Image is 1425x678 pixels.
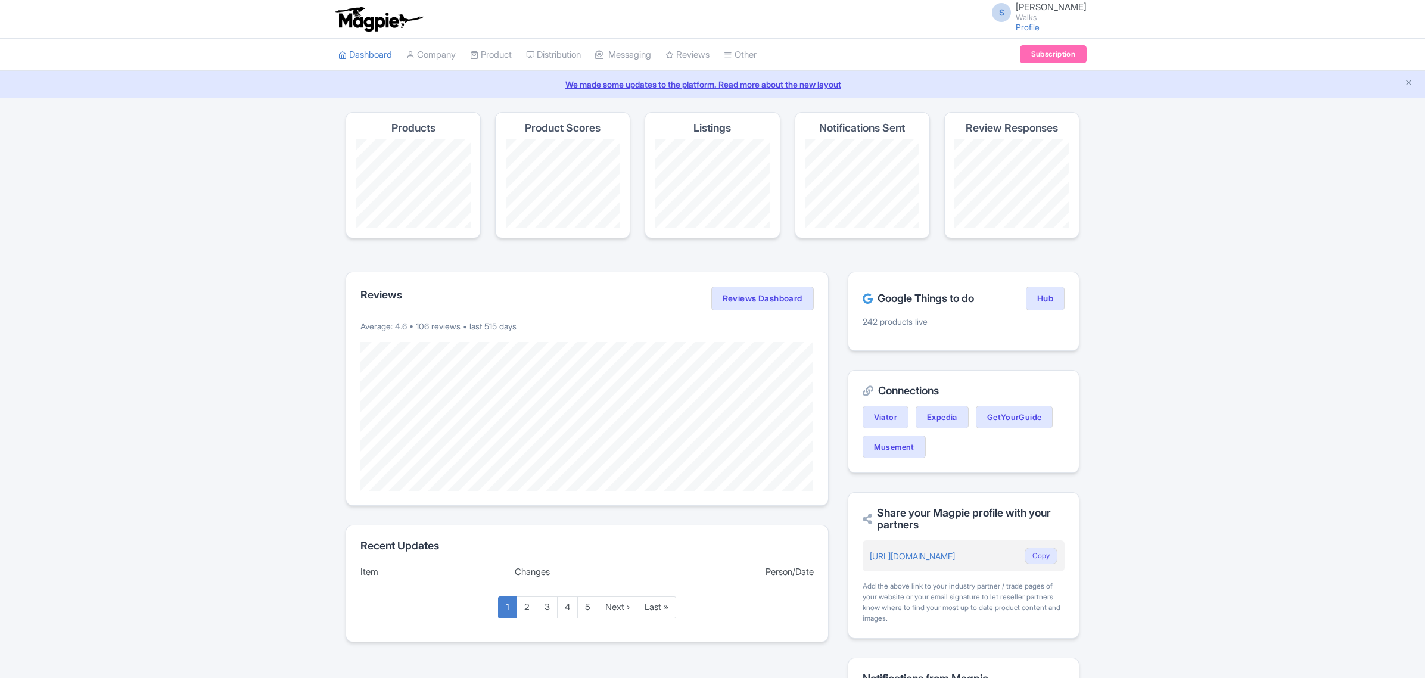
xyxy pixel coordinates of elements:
h2: Google Things to do [863,293,974,304]
a: Subscription [1020,45,1087,63]
h4: Listings [693,122,731,134]
a: 3 [537,596,558,618]
a: Next › [598,596,637,618]
a: [URL][DOMAIN_NAME] [870,551,955,561]
h2: Reviews [360,289,402,301]
h2: Connections [863,385,1065,397]
a: 2 [517,596,537,618]
a: Distribution [526,39,581,71]
button: Close announcement [1404,77,1413,91]
a: 4 [557,596,578,618]
a: 1 [498,596,517,618]
a: GetYourGuide [976,406,1053,428]
small: Walks [1016,14,1087,21]
a: Company [406,39,456,71]
h4: Product Scores [525,122,601,134]
a: Expedia [916,406,969,428]
a: Profile [1016,22,1040,32]
div: Add the above link to your industry partner / trade pages of your website or your email signature... [863,581,1065,624]
a: We made some updates to the platform. Read more about the new layout [7,78,1418,91]
span: S [992,3,1011,22]
a: Viator [863,406,908,428]
span: [PERSON_NAME] [1016,1,1087,13]
div: Changes [515,565,659,579]
a: Product [470,39,512,71]
a: Dashboard [338,39,392,71]
a: 5 [577,596,598,618]
div: Person/Date [669,565,814,579]
h2: Recent Updates [360,540,814,552]
p: Average: 4.6 • 106 reviews • last 515 days [360,320,814,332]
a: S [PERSON_NAME] Walks [985,2,1087,21]
h2: Share your Magpie profile with your partners [863,507,1065,531]
h4: Review Responses [966,122,1058,134]
a: Musement [863,436,926,458]
a: Other [724,39,757,71]
img: logo-ab69f6fb50320c5b225c76a69d11143b.png [332,6,425,32]
h4: Notifications Sent [819,122,905,134]
a: Last » [637,596,676,618]
h4: Products [391,122,435,134]
a: Reviews [665,39,710,71]
a: Messaging [595,39,651,71]
a: Reviews Dashboard [711,287,814,310]
button: Copy [1025,548,1057,564]
div: Item [360,565,505,579]
p: 242 products live [863,315,1065,328]
a: Hub [1026,287,1065,310]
